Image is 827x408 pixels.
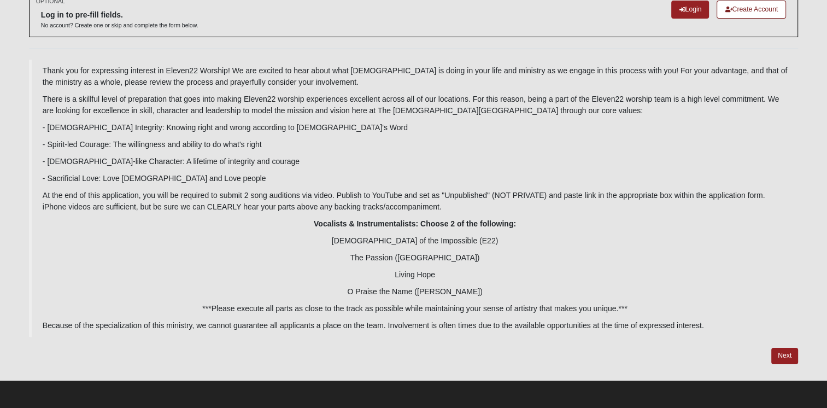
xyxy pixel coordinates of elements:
[717,1,786,19] a: Create Account
[43,65,787,88] p: Thank you for expressing interest in Eleven22 Worship! We are excited to hear about what [DEMOGRA...
[43,122,787,133] p: - [DEMOGRAPHIC_DATA] Integrity: Knowing right and wrong according to [DEMOGRAPHIC_DATA]'s Word
[43,139,787,150] p: - Spirit-led Courage: The willingness and ability to do what's right
[43,190,787,213] p: At the end of this application, you will be required to submit 2 song auditions via video. Publis...
[43,286,787,298] p: O Praise the Name ([PERSON_NAME])
[43,156,787,167] p: - [DEMOGRAPHIC_DATA]-like Character: A lifetime of integrity and courage
[43,252,787,264] p: The Passion ([GEOGRAPHIC_DATA])
[771,348,798,364] a: Next
[671,1,709,19] a: Login
[43,235,787,247] p: [DEMOGRAPHIC_DATA] of the Impossible (E22)
[43,94,787,116] p: There is a skillful level of preparation that goes into making Eleven22 worship experiences excel...
[43,269,787,281] p: Living Hope
[43,320,787,331] p: Because of the specialization of this ministry, we cannot guarantee all applicants a place on the...
[41,21,198,30] p: No account? Create one or skip and complete the form below.
[43,173,787,184] p: - Sacrificial Love: Love [DEMOGRAPHIC_DATA] and Love people
[41,10,198,20] h6: Log in to pre-fill fields.
[314,219,516,228] b: Vocalists & Instrumentalists: Choose 2 of the following:
[202,304,627,313] span: ***Please execute all parts as close to the track as possible while maintaining your sense of art...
